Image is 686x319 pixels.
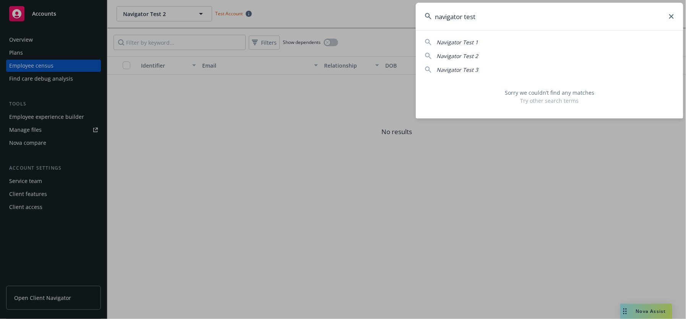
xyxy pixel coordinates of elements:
span: Sorry we couldn’t find any matches [425,89,674,97]
span: Navigator Test 1 [436,39,478,46]
span: Try other search terms [425,97,674,105]
span: Navigator Test 2 [436,52,478,60]
input: Search... [416,3,683,30]
span: Navigator Test 3 [436,66,478,73]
